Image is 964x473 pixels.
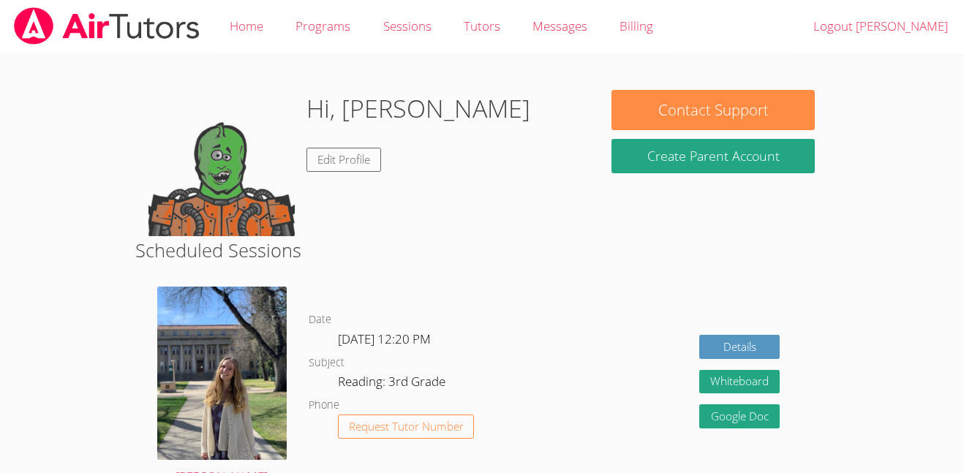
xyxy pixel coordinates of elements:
[611,139,815,173] button: Create Parent Account
[148,90,295,236] img: default.png
[349,421,464,432] span: Request Tutor Number
[309,311,331,329] dt: Date
[338,415,475,439] button: Request Tutor Number
[338,330,431,347] span: [DATE] 12:20 PM
[157,287,287,459] img: profile%20teach.jpg
[338,371,448,396] dd: Reading: 3rd Grade
[309,396,339,415] dt: Phone
[309,354,344,372] dt: Subject
[306,90,530,127] h1: Hi, [PERSON_NAME]
[699,370,780,394] button: Whiteboard
[135,236,829,264] h2: Scheduled Sessions
[611,90,815,130] button: Contact Support
[12,7,201,45] img: airtutors_banner-c4298cdbf04f3fff15de1276eac7730deb9818008684d7c2e4769d2f7ddbe033.png
[306,148,381,172] a: Edit Profile
[699,335,780,359] a: Details
[532,18,587,34] span: Messages
[699,404,780,428] a: Google Doc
